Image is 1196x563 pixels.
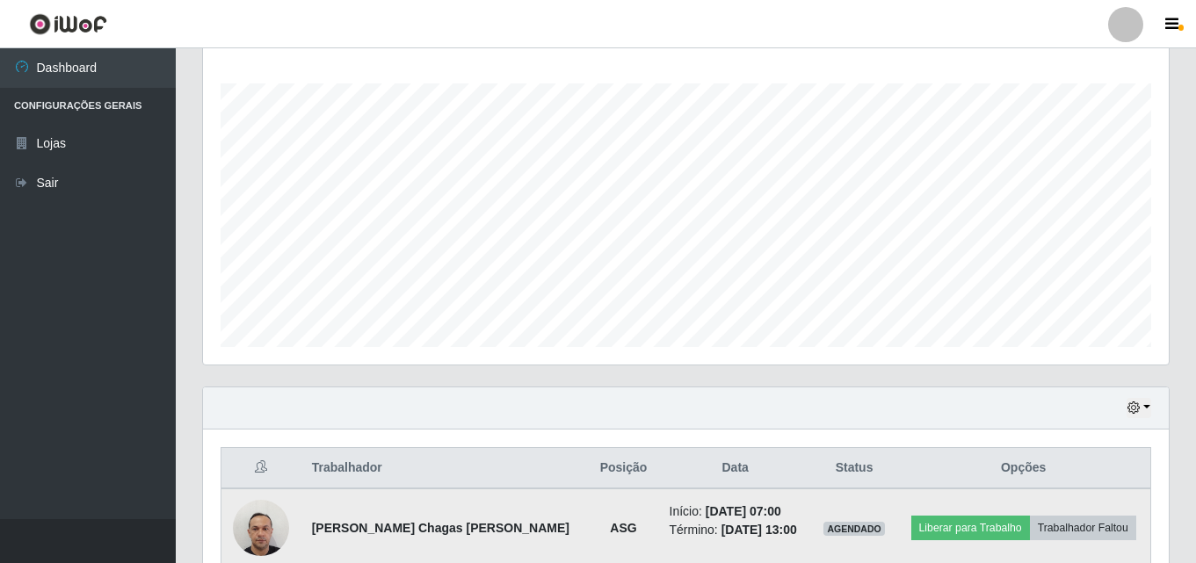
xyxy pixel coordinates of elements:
th: Posição [588,448,658,489]
img: CoreUI Logo [29,13,107,35]
th: Status [812,448,896,489]
th: Opções [896,448,1150,489]
li: Término: [670,521,801,539]
button: Liberar para Trabalho [911,516,1030,540]
strong: [PERSON_NAME] Chagas [PERSON_NAME] [312,521,569,535]
th: Data [659,448,812,489]
th: Trabalhador [301,448,589,489]
strong: ASG [610,521,636,535]
li: Início: [670,502,801,521]
button: Trabalhador Faltou [1030,516,1136,540]
time: [DATE] 07:00 [706,504,781,518]
time: [DATE] 13:00 [721,523,797,537]
span: AGENDADO [823,522,885,536]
